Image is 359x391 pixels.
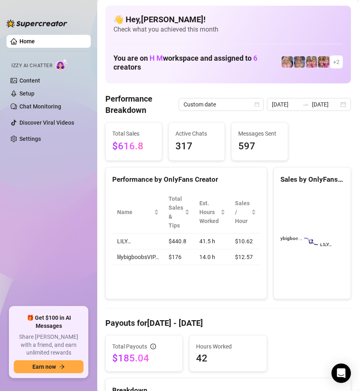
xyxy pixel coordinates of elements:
[11,62,52,70] span: Izzy AI Chatter
[113,25,343,34] span: Check what you achieved this month
[112,249,164,265] td: lilybigboobsVIP…
[113,14,343,25] h4: 👋 Hey, [PERSON_NAME] !
[238,139,281,154] span: 597
[59,364,65,370] span: arrow-right
[333,57,340,66] span: + 2
[276,236,301,241] text: lilybigboo...
[331,363,351,383] div: Open Intercom Messenger
[318,56,329,68] img: hotmomlove
[169,194,183,230] span: Total Sales & Tips
[112,129,155,138] span: Total Sales
[230,234,261,249] td: $10.62
[14,333,83,357] span: Share [PERSON_NAME] with a friend, and earn unlimited rewards
[19,103,61,110] a: Chat Monitoring
[112,174,260,185] div: Performance by OnlyFans Creator
[184,98,259,110] span: Custom date
[105,317,351,329] h4: Payouts for [DATE] - [DATE]
[196,342,260,351] span: Hours Worked
[321,242,332,248] text: LILY…
[32,363,56,370] span: Earn now
[164,191,194,234] th: Total Sales & Tips
[282,56,293,68] img: lilybigboobvip
[150,54,163,62] span: H M
[312,100,339,109] input: End date
[175,129,218,138] span: Active Chats
[164,249,194,265] td: $176
[14,360,83,373] button: Earn nowarrow-right
[302,101,309,108] span: to
[105,93,179,116] h4: Performance Breakdown
[199,199,219,225] div: Est. Hours Worked
[230,191,261,234] th: Sales / Hour
[6,19,67,28] img: logo-BBDzfeDw.svg
[19,90,34,97] a: Setup
[19,38,35,45] a: Home
[112,352,176,365] span: $185.04
[302,101,309,108] span: swap-right
[150,344,156,349] span: info-circle
[254,102,259,107] span: calendar
[194,249,230,265] td: 14.0 h
[238,129,281,138] span: Messages Sent
[112,234,164,249] td: LILY…
[117,208,152,217] span: Name
[294,56,305,68] img: lilybigboobs
[113,54,281,72] h1: You are on workspace and assigned to creators
[230,249,261,265] td: $12.57
[306,56,317,68] img: hotmomsvip
[56,59,68,70] img: AI Chatter
[272,100,299,109] input: Start date
[19,136,41,142] a: Settings
[253,54,257,62] span: 6
[19,119,74,126] a: Discover Viral Videos
[112,191,164,234] th: Name
[112,342,147,351] span: Total Payouts
[175,139,218,154] span: 317
[112,139,155,154] span: $616.8
[196,352,260,365] span: 42
[235,199,250,225] span: Sales / Hour
[280,174,344,185] div: Sales by OnlyFans Creator
[19,77,40,84] a: Content
[164,234,194,249] td: $440.8
[194,234,230,249] td: 41.5 h
[14,314,83,330] span: 🎁 Get $100 in AI Messages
